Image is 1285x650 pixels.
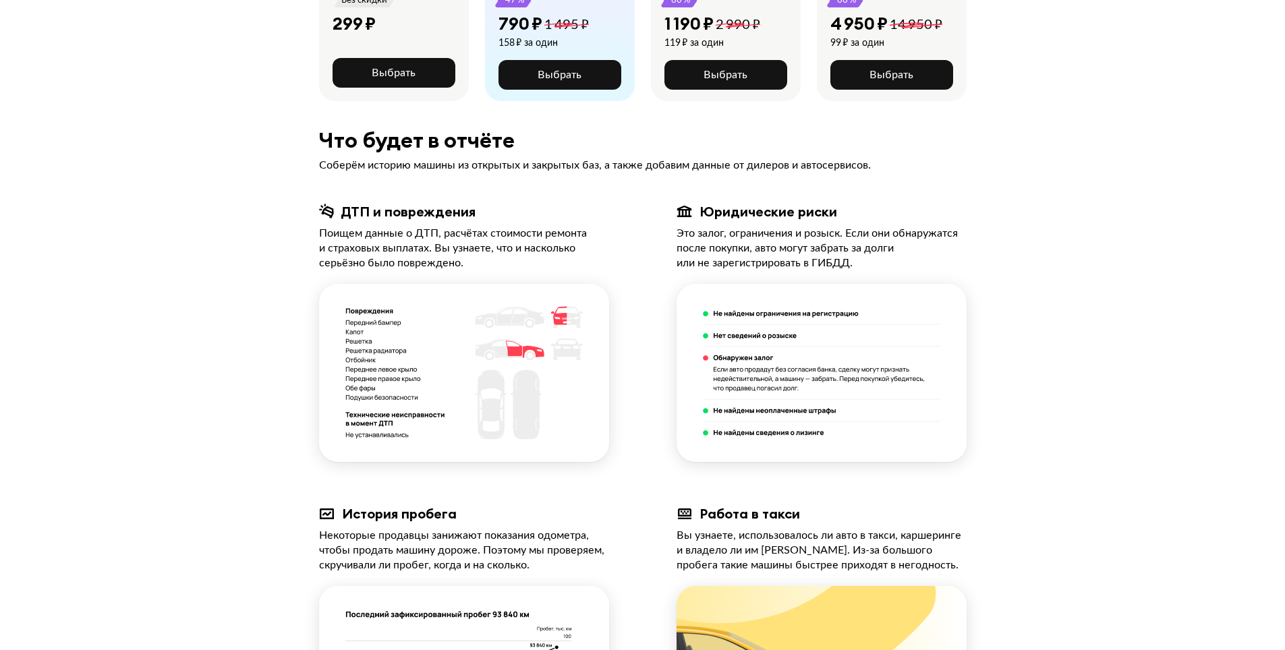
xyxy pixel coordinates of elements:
[319,226,609,270] div: Поищем данные о ДТП, расчётах стоимости ремонта и страховых выплатах. Вы узнаете, что и насколько...
[544,18,589,32] span: 1 495 ₽
[498,13,542,34] div: 790 ₽
[319,158,967,173] div: Соберём историю машины из открытых и закрытых баз, а также добавим данные от дилеров и автосервисов.
[664,60,787,90] button: Выбрать
[341,203,476,220] div: ДТП и повреждения
[890,18,942,32] span: 14 950 ₽
[677,226,967,270] div: Это залог, ограничения и розыск. Если они обнаружатся после покупки, авто могут забрать за долги ...
[830,60,953,90] button: Выбрать
[342,505,457,523] div: История пробега
[699,203,837,220] div: Юридические риски
[333,13,376,34] div: 299 ₽
[677,528,967,572] div: Вы узнаете, использовалось ли авто в такси, каршеринге и владело ли им [PERSON_NAME]. Из-за больш...
[869,69,913,80] span: Выбрать
[664,37,760,49] div: 119 ₽ за один
[333,58,455,88] button: Выбрать
[699,505,800,523] div: Работа в такси
[319,128,967,152] div: Что будет в отчёте
[498,37,589,49] div: 158 ₽ за один
[716,18,760,32] span: 2 990 ₽
[830,37,942,49] div: 99 ₽ за один
[664,13,714,34] div: 1 190 ₽
[498,60,621,90] button: Выбрать
[704,69,747,80] span: Выбрать
[538,69,581,80] span: Выбрать
[319,528,609,572] div: Некоторые продавцы занижают показания одометра, чтобы продать машину дороже. Поэтому мы проверяем...
[372,67,416,78] span: Выбрать
[830,13,888,34] div: 4 950 ₽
